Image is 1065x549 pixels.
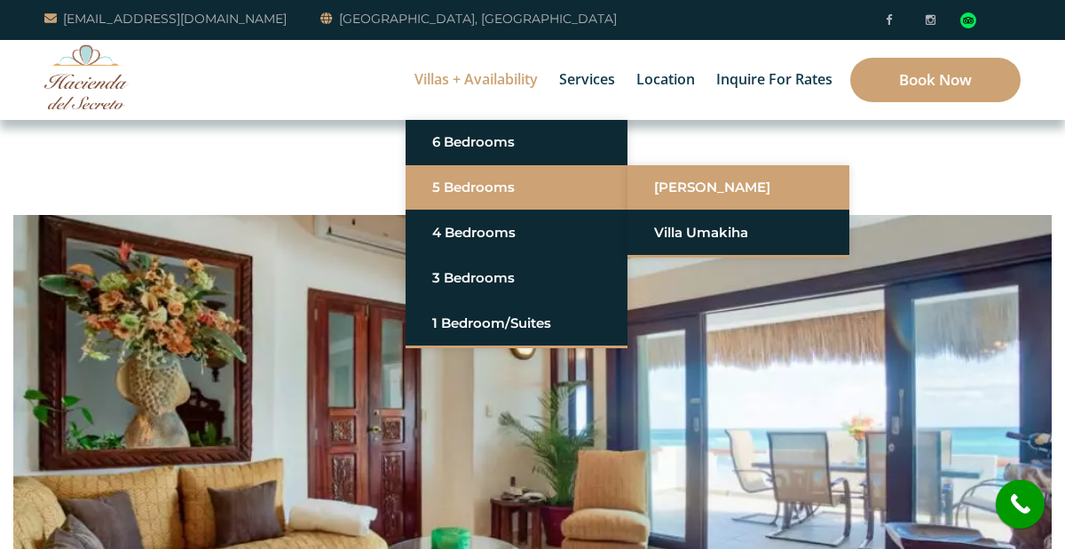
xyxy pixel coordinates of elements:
[432,126,601,158] a: 6 Bedrooms
[1000,484,1040,524] i: call
[44,8,287,29] a: [EMAIL_ADDRESS][DOMAIN_NAME]
[707,40,841,120] a: Inquire for Rates
[432,307,601,339] a: 1 Bedroom/Suites
[960,12,976,28] img: Tripadvisor_logomark.svg
[654,171,823,203] a: [PERSON_NAME]
[960,12,976,28] div: Read traveler reviews on Tripadvisor
[432,171,601,203] a: 5 Bedrooms
[996,480,1045,529] a: call
[320,8,617,29] a: [GEOGRAPHIC_DATA], [GEOGRAPHIC_DATA]
[406,40,547,120] a: Villas + Availability
[550,40,624,120] a: Services
[432,262,601,294] a: 3 Bedrooms
[850,58,1021,102] a: Book Now
[654,217,823,249] a: Villa Umakiha
[627,40,704,120] a: Location
[432,217,601,249] a: 4 Bedrooms
[44,44,129,109] img: Awesome Logo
